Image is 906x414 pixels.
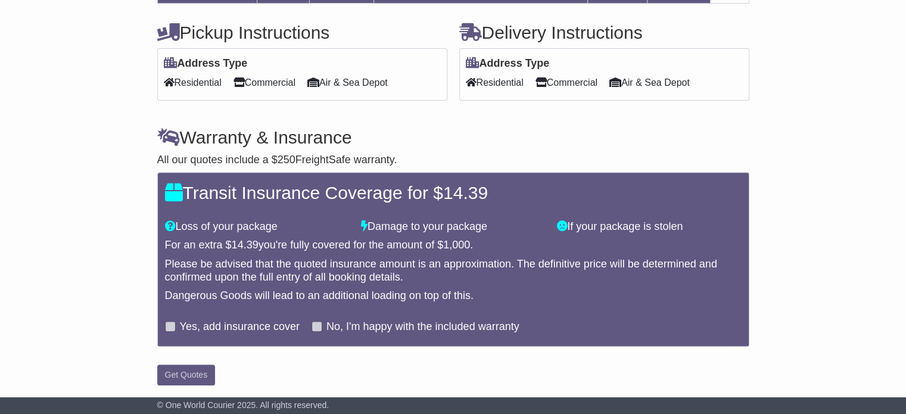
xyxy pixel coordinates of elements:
[355,220,551,234] div: Damage to your package
[307,73,388,92] span: Air & Sea Depot
[459,23,749,42] h4: Delivery Instructions
[165,183,742,203] h4: Transit Insurance Coverage for $
[157,127,749,147] h4: Warranty & Insurance
[232,239,259,251] span: 14.39
[551,220,747,234] div: If your package is stolen
[180,320,300,334] label: Yes, add insurance cover
[278,154,295,166] span: 250
[535,73,597,92] span: Commercial
[164,73,222,92] span: Residential
[157,365,216,385] button: Get Quotes
[157,154,749,167] div: All our quotes include a $ FreightSafe warranty.
[443,239,470,251] span: 1,000
[609,73,690,92] span: Air & Sea Depot
[165,290,742,303] div: Dangerous Goods will lead to an additional loading on top of this.
[466,57,550,70] label: Address Type
[443,183,488,203] span: 14.39
[165,258,742,284] div: Please be advised that the quoted insurance amount is an approximation. The definitive price will...
[157,23,447,42] h4: Pickup Instructions
[466,73,524,92] span: Residential
[165,239,742,252] div: For an extra $ you're fully covered for the amount of $ .
[159,220,355,234] div: Loss of your package
[233,73,295,92] span: Commercial
[157,400,329,410] span: © One World Courier 2025. All rights reserved.
[164,57,248,70] label: Address Type
[326,320,519,334] label: No, I'm happy with the included warranty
